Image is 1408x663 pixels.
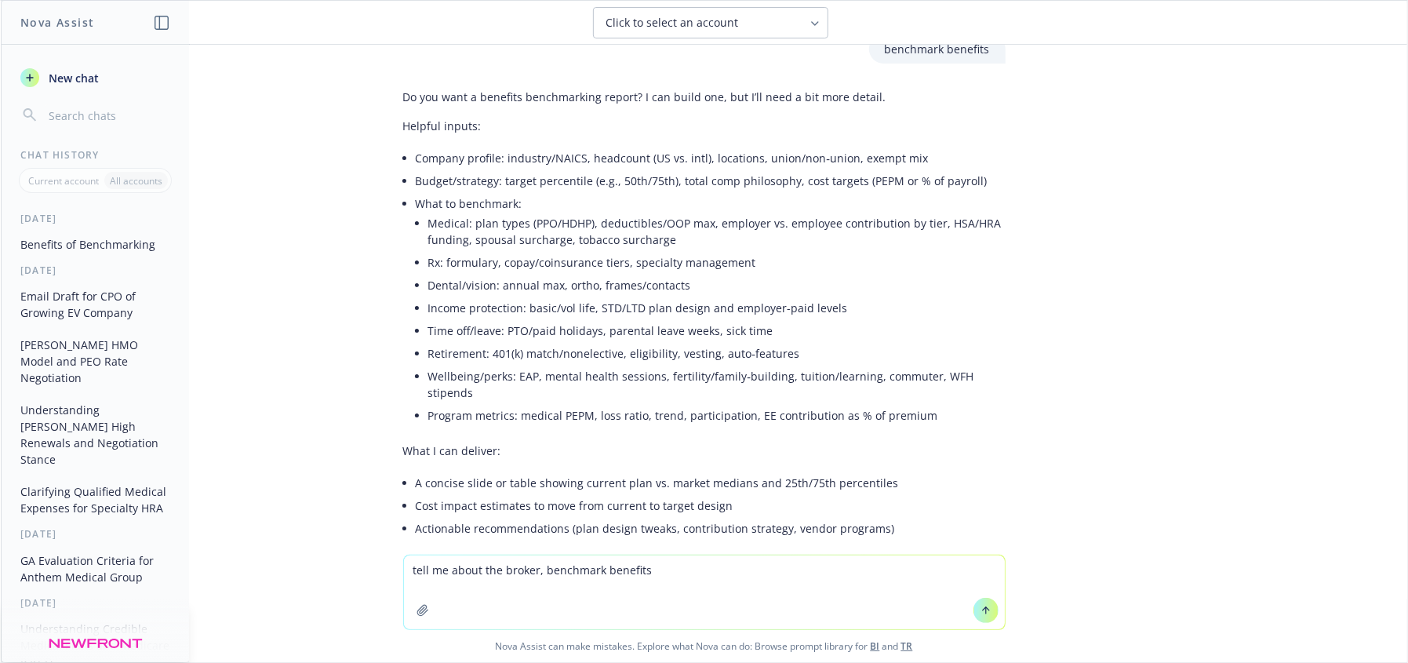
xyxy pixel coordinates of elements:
li: Rx: formulary, copay/coinsurance tiers, specialty management [428,251,1006,274]
h1: Nova Assist [20,14,94,31]
button: New chat [14,64,176,92]
button: Click to select an account [593,7,828,38]
li: Dental/vision: annual max, ortho, frames/contacts [428,274,1006,297]
li: Actionable recommendations (plan design tweaks, contribution strategy, vendor programs) [416,517,1006,540]
div: [DATE] [2,212,189,225]
li: Wellbeing/perks: EAP, mental health sessions, fertility/family‑building, tuition/learning, commut... [428,365,1006,404]
a: TR [901,639,913,653]
input: Search chats [45,104,170,126]
p: Do you want a benefits benchmarking report? I can build one, but I’ll need a bit more detail. [403,89,1006,105]
a: BI [871,639,880,653]
li: What to benchmark: [416,192,1006,430]
p: Helpful inputs: [403,118,1006,134]
li: Time off/leave: PTO/paid holidays, parental leave weeks, sick time [428,319,1006,342]
p: benchmark benefits [885,41,990,57]
button: GA Evaluation Criteria for Anthem Medical Group [14,548,176,590]
li: Cost impact estimates to move from current to target design [416,494,1006,517]
li: Company profile: industry/NAICS, headcount (US vs. intl), locations, union/non‑union, exempt mix [416,147,1006,169]
button: Email Draft for CPO of Growing EV Company [14,283,176,326]
button: [PERSON_NAME] HMO Model and PEO Rate Negotiation [14,332,176,391]
span: Click to select an account [606,15,739,31]
span: Nova Assist can make mistakes. Explore what Nova can do: Browse prompt library for and [7,630,1401,662]
span: New chat [45,70,99,86]
li: A concise slide or table showing current plan vs. market medians and 25th/75th percentiles [416,472,1006,494]
div: [DATE] [2,527,189,541]
p: Current account [28,174,99,188]
li: Program metrics: medical PEPM, loss ratio, trend, participation, EE contribution as % of premium [428,404,1006,427]
li: Medical: plan types (PPO/HDHP), deductibles/OOP max, employer vs. employee contribution by tier, ... [428,212,1006,251]
div: [DATE] [2,264,189,277]
p: Reply with: [403,552,1006,569]
div: [DATE] [2,596,189,610]
p: What I can deliver: [403,443,1006,459]
textarea: tell me about the broker, benchmark benefits [404,556,1005,629]
div: Chat History [2,148,189,162]
li: Budget/strategy: target percentile (e.g., 50th/75th), total comp philosophy, cost targets (PEPM o... [416,169,1006,192]
button: Understanding [PERSON_NAME] High Renewals and Negotiation Stance [14,397,176,472]
button: Benefits of Benchmarking [14,231,176,257]
li: Income protection: basic/vol life, STD/LTD plan design and employer-paid levels [428,297,1006,319]
li: Retirement: 401(k) match/nonelective, eligibility, vesting, auto‑features [428,342,1006,365]
button: Clarifying Qualified Medical Expenses for Specialty HRA [14,479,176,521]
p: All accounts [110,174,162,188]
